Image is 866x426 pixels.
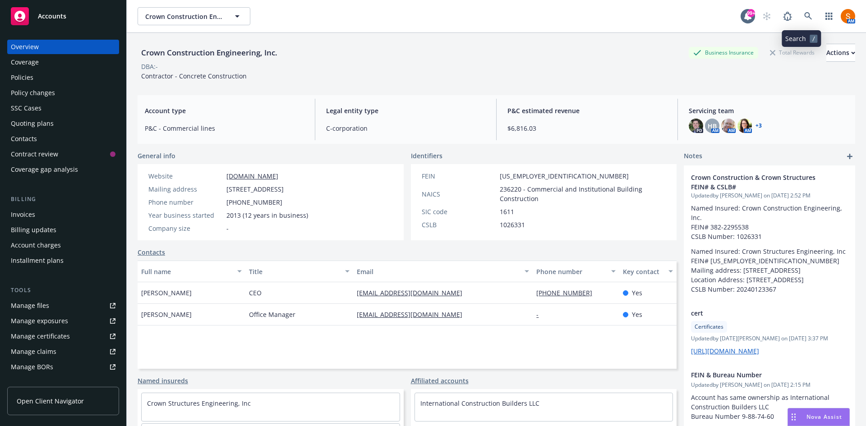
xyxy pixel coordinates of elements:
span: Accounts [38,13,66,20]
div: Mailing address [148,184,223,194]
div: Manage BORs [11,360,53,374]
span: [US_EMPLOYER_IDENTIFICATION_NUMBER] [500,171,629,181]
div: Crown Construction Engineering, Inc. [138,47,281,59]
a: Manage claims [7,344,119,359]
div: Coverage gap analysis [11,162,78,177]
span: Account type [145,106,304,115]
span: [PERSON_NAME] [141,310,192,319]
div: Company size [148,224,223,233]
a: [URL][DOMAIN_NAME] [691,347,759,355]
span: Updated by [DATE][PERSON_NAME] on [DATE] 3:37 PM [691,334,848,343]
div: Installment plans [11,253,64,268]
div: Drag to move [788,408,799,426]
div: Full name [141,267,232,276]
div: Business Insurance [689,47,758,58]
a: Search [799,7,817,25]
div: NAICS [422,189,496,199]
div: Website [148,171,223,181]
a: Switch app [820,7,838,25]
div: Manage exposures [11,314,68,328]
div: Total Rewards [765,47,819,58]
div: Overview [11,40,39,54]
div: 99+ [747,9,755,17]
a: Summary of insurance [7,375,119,389]
span: Open Client Navigator [17,396,84,406]
span: P&C - Commercial lines [145,124,304,133]
div: SSC Cases [11,101,41,115]
div: Contacts [11,132,37,146]
a: Accounts [7,4,119,29]
span: 236220 - Commercial and Institutional Building Construction [500,184,666,203]
span: Yes [632,310,642,319]
a: Installment plans [7,253,119,268]
span: CEO [249,288,262,298]
a: Manage exposures [7,314,119,328]
div: Summary of insurance [11,375,79,389]
a: [DOMAIN_NAME] [226,172,278,180]
span: cert [691,308,825,318]
span: Servicing team [689,106,848,115]
div: DBA: - [141,62,158,71]
div: Year business started [148,211,223,220]
span: Updated by [PERSON_NAME] on [DATE] 2:52 PM [691,192,848,200]
span: P&C estimated revenue [507,106,667,115]
img: photo [721,119,736,133]
span: HB [708,121,717,131]
a: SSC Cases [7,101,119,115]
span: Identifiers [411,151,442,160]
div: Billing [7,195,119,204]
a: add [844,151,855,162]
img: photo [841,9,855,23]
span: Yes [632,288,642,298]
a: Coverage [7,55,119,69]
span: 1611 [500,207,514,216]
div: Policy changes [11,86,55,100]
span: Crown Construction Engineering, Inc. [145,12,223,21]
a: +3 [755,123,762,128]
div: certCertificatesUpdatedby [DATE][PERSON_NAME] on [DATE] 3:37 PM[URL][DOMAIN_NAME] [684,301,855,363]
button: Full name [138,261,245,282]
a: Policies [7,70,119,85]
div: Phone number [148,197,223,207]
div: SIC code [422,207,496,216]
a: Manage certificates [7,329,119,344]
button: Phone number [533,261,619,282]
button: Crown Construction Engineering, Inc. [138,7,250,25]
img: photo [689,119,703,133]
div: Billing updates [11,223,56,237]
span: Nova Assist [806,413,842,421]
a: Account charges [7,238,119,252]
div: FEIN [422,171,496,181]
a: Manage BORs [7,360,119,374]
a: Report a Bug [778,7,797,25]
span: Certificates [695,323,723,331]
a: Policy changes [7,86,119,100]
div: Invoices [11,207,35,222]
div: CSLB [422,220,496,229]
div: Coverage [11,55,39,69]
div: Account charges [11,238,61,252]
div: Title [249,267,340,276]
a: Crown Structures Engineering, Inc [147,399,251,408]
span: [PHONE_NUMBER] [226,197,282,207]
span: - [226,224,229,233]
div: Key contact [623,267,663,276]
span: Crown Construction & Crown Structures FEIN# & CSLB# [691,173,825,192]
a: [EMAIL_ADDRESS][DOMAIN_NAME] [357,310,470,319]
button: Actions [826,44,855,62]
span: C-corporation [326,124,485,133]
div: Policies [11,70,33,85]
div: Email [357,267,519,276]
div: Manage files [11,298,49,313]
a: Start snowing [758,7,776,25]
div: Phone number [536,267,605,276]
a: Contract review [7,147,119,161]
button: Key contact [619,261,677,282]
a: - [536,310,546,319]
p: Named Insured: Crown Structures Engineering, Inc FEIN# [US_EMPLOYER_IDENTIFICATION_NUMBER] Mailin... [691,247,848,294]
a: Affiliated accounts [411,376,469,385]
button: Title [245,261,353,282]
span: Office Manager [249,310,295,319]
div: Contract review [11,147,58,161]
